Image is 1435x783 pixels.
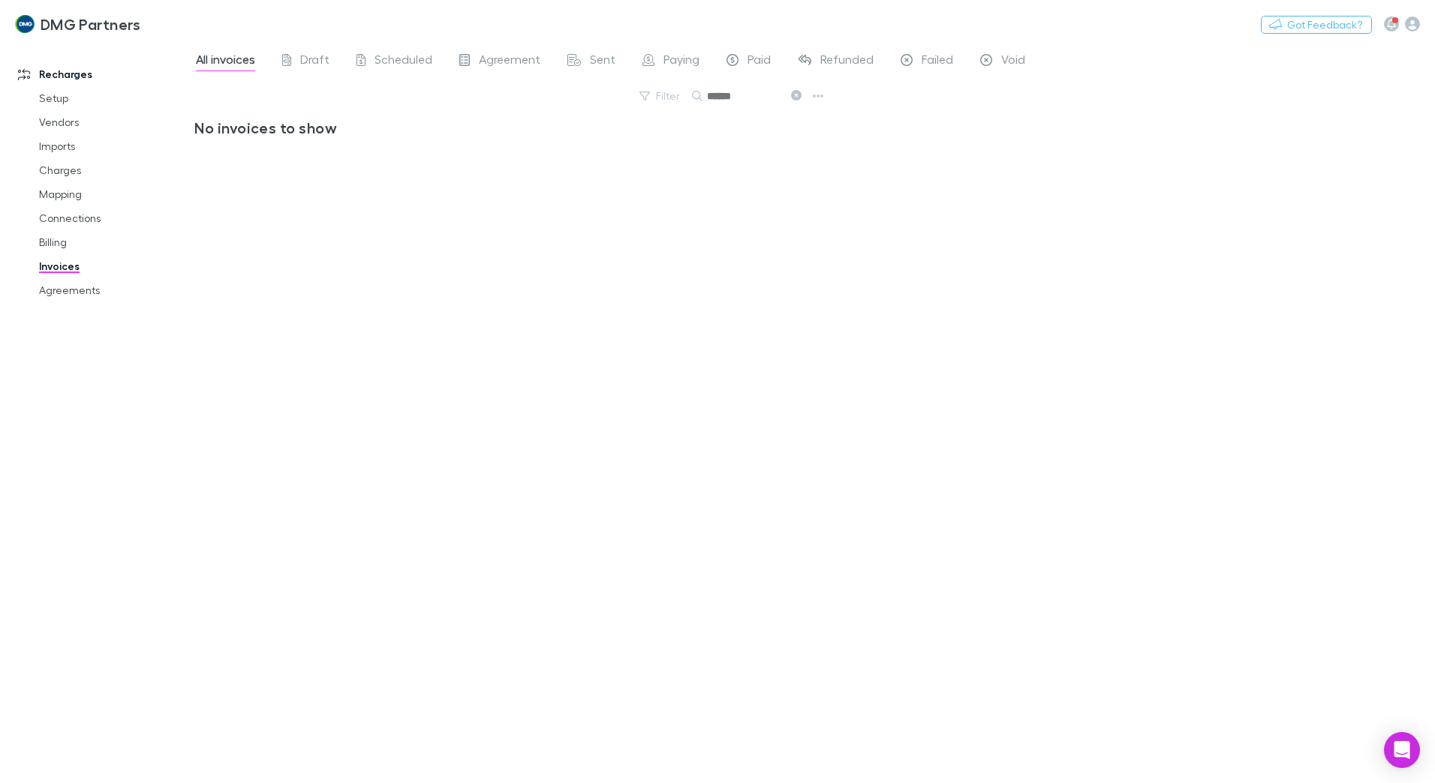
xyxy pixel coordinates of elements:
span: Agreement [479,52,540,71]
a: Agreements [24,278,203,302]
span: Failed [922,52,953,71]
a: Setup [24,86,203,110]
span: Scheduled [375,52,432,71]
a: Vendors [24,110,203,134]
span: All invoices [196,52,255,71]
span: Sent [590,52,615,71]
a: Invoices [24,254,203,278]
button: Got Feedback? [1261,16,1372,34]
a: Recharges [3,62,203,86]
a: Charges [24,158,203,182]
button: Filter [632,87,689,105]
a: Mapping [24,182,203,206]
div: Open Intercom Messenger [1384,732,1420,768]
span: Refunded [820,52,874,71]
h3: DMG Partners [41,15,141,33]
a: Imports [24,134,203,158]
a: DMG Partners [6,6,149,42]
span: Void [1001,52,1025,71]
span: Paid [748,52,771,71]
h3: No invoices to show [194,118,817,136]
span: Draft [300,52,329,71]
span: Paying [663,52,699,71]
img: DMG Partners's Logo [15,15,35,33]
a: Billing [24,230,203,254]
a: Connections [24,206,203,230]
